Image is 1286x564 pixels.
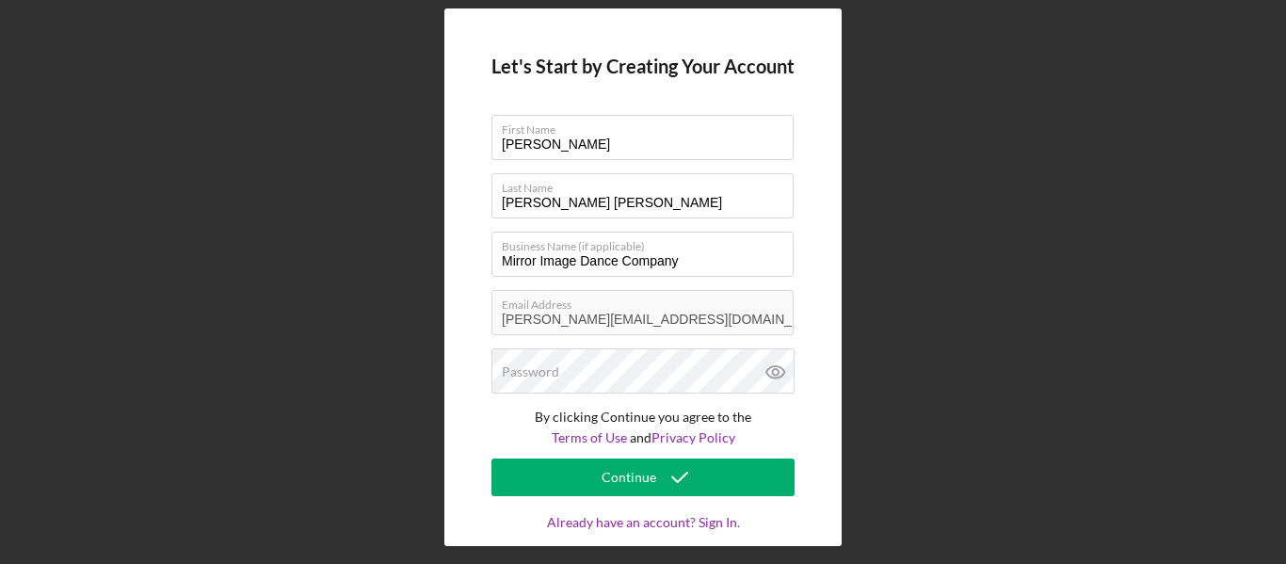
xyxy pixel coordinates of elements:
a: Privacy Policy [651,429,735,445]
p: By clicking Continue you agree to the and [491,407,795,449]
label: Business Name (if applicable) [502,233,794,253]
h4: Let's Start by Creating Your Account [491,56,795,77]
label: Last Name [502,174,794,195]
label: Email Address [502,291,794,312]
label: Password [502,364,559,379]
a: Terms of Use [552,429,627,445]
button: Continue [491,459,795,496]
div: Continue [602,459,656,496]
label: First Name [502,116,794,137]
